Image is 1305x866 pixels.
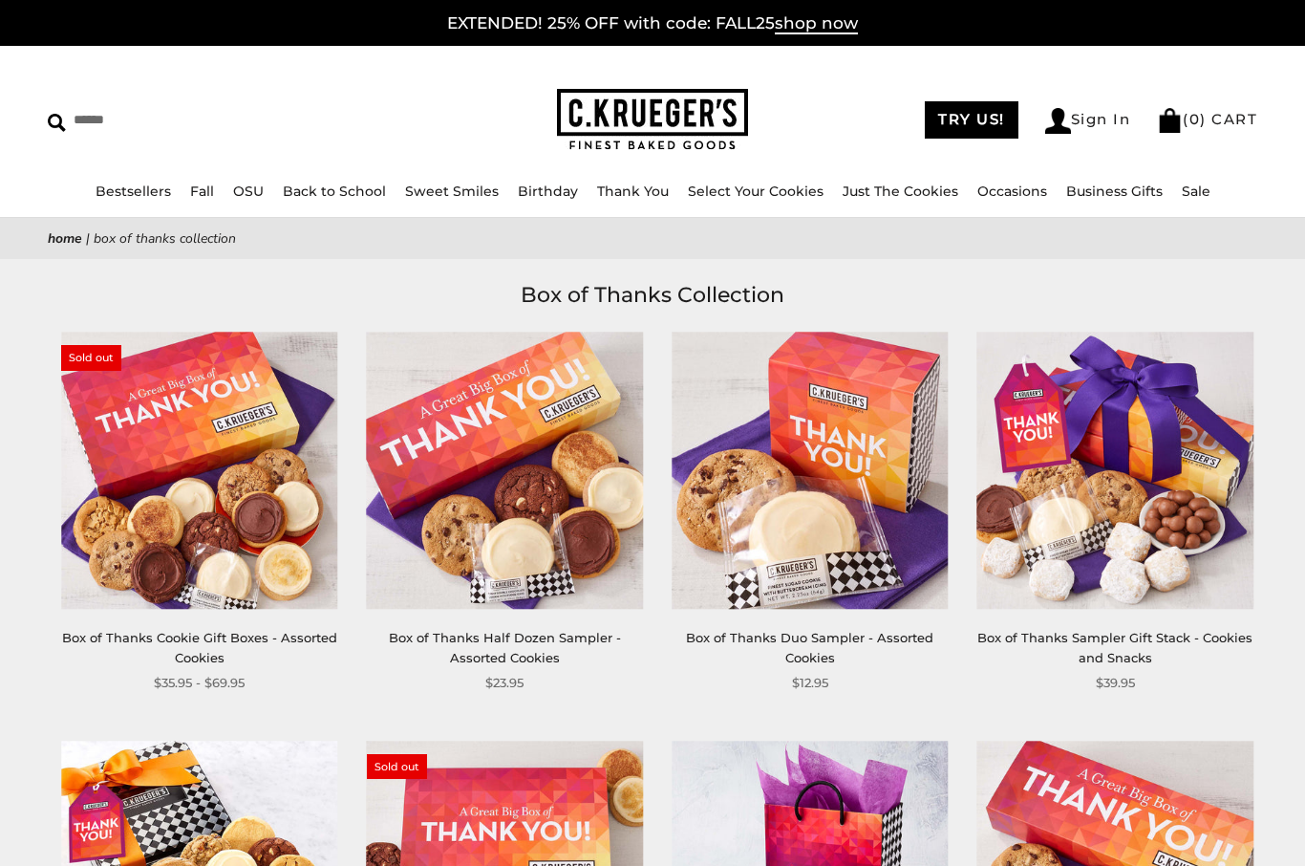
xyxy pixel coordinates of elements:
[447,13,858,34] a: EXTENDED! 25% OFF with code: FALL25shop now
[154,673,245,693] span: $35.95 - $69.95
[405,183,499,200] a: Sweet Smiles
[61,332,337,608] img: Box of Thanks Cookie Gift Boxes - Assorted Cookies
[367,332,643,608] img: Box of Thanks Half Dozen Sampler - Assorted Cookies
[96,183,171,200] a: Bestsellers
[976,332,1252,608] img: Box of Thanks Sampler Gift Stack - Cookies and Snacks
[597,183,669,200] a: Thank You
[61,345,121,370] span: Sold out
[62,630,337,665] a: Box of Thanks Cookie Gift Boxes - Assorted Cookies
[775,13,858,34] span: shop now
[977,183,1047,200] a: Occasions
[792,673,828,693] span: $12.95
[1157,108,1183,133] img: Bag
[1157,110,1257,128] a: (0) CART
[76,278,1229,313] h1: Box of Thanks Collection
[233,183,264,200] a: OSU
[686,630,933,665] a: Box of Thanks Duo Sampler - Assorted Cookies
[925,101,1018,139] a: TRY US!
[94,229,236,248] span: Box of Thanks Collection
[1096,673,1135,693] span: $39.95
[485,673,524,693] span: $23.95
[1045,108,1131,134] a: Sign In
[1066,183,1163,200] a: Business Gifts
[843,183,958,200] a: Just The Cookies
[48,227,1257,249] nav: breadcrumbs
[48,229,82,248] a: Home
[977,630,1252,665] a: Box of Thanks Sampler Gift Stack - Cookies and Snacks
[367,754,427,779] span: Sold out
[48,105,329,135] input: Search
[518,183,578,200] a: Birthday
[557,89,748,151] img: C.KRUEGER'S
[688,183,824,200] a: Select Your Cookies
[672,332,948,608] img: Box of Thanks Duo Sampler - Assorted Cookies
[1182,183,1210,200] a: Sale
[190,183,214,200] a: Fall
[1189,110,1201,128] span: 0
[1045,108,1071,134] img: Account
[283,183,386,200] a: Back to School
[389,630,621,665] a: Box of Thanks Half Dozen Sampler - Assorted Cookies
[86,229,90,248] span: |
[48,114,66,132] img: Search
